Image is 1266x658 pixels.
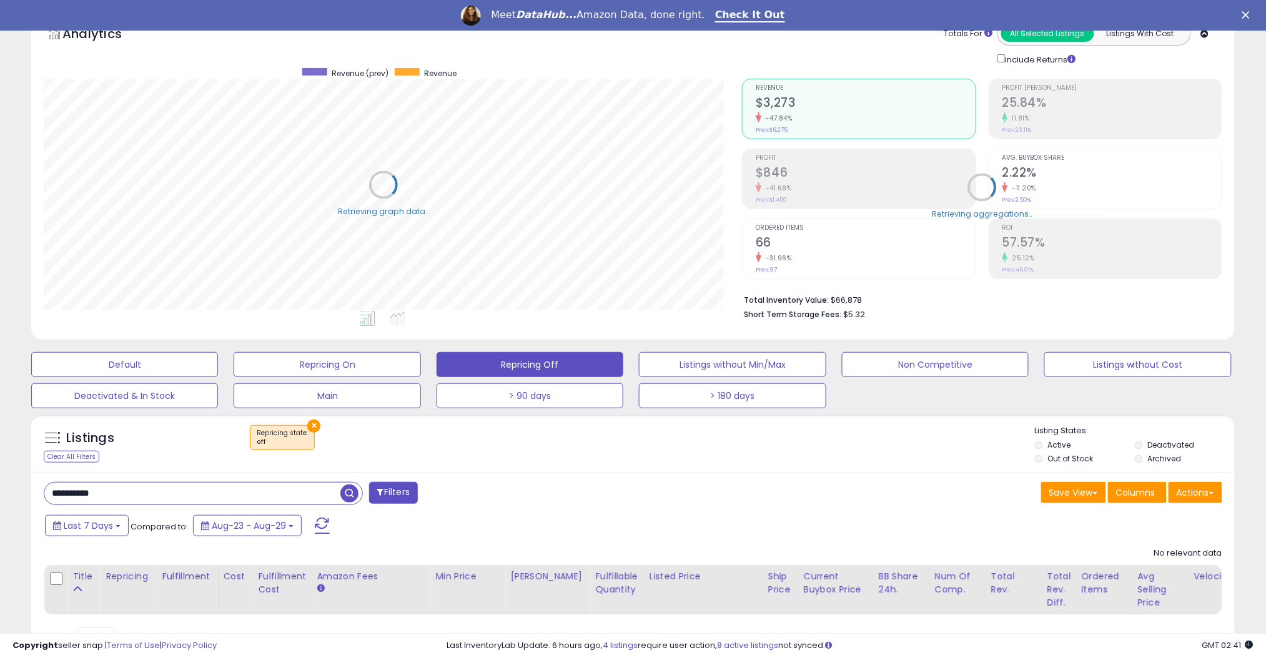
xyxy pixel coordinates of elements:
[31,352,218,377] button: Default
[234,383,420,408] button: Main
[1194,570,1240,583] div: Velocity
[44,451,99,463] div: Clear All Filters
[1082,570,1127,596] div: Ordered Items
[64,519,113,532] span: Last 7 Days
[804,570,868,596] div: Current Buybox Price
[224,570,248,583] div: Cost
[650,570,758,583] div: Listed Price
[639,383,826,408] button: > 180 days
[516,9,576,21] i: DataHub...
[510,570,585,583] div: [PERSON_NAME]
[435,570,500,583] div: Min Price
[461,6,481,26] img: Profile image for Georgie
[717,639,778,651] a: 8 active listings
[107,639,160,651] a: Terms of Use
[234,352,420,377] button: Repricing On
[369,482,418,504] button: Filters
[603,639,638,651] a: 4 listings
[1001,26,1094,42] button: All Selected Listings
[935,570,981,596] div: Num of Comp.
[768,570,793,596] div: Ship Price
[162,570,212,583] div: Fulfillment
[31,383,218,408] button: Deactivated & In Stock
[437,383,623,408] button: > 90 days
[12,639,58,651] strong: Copyright
[1154,548,1222,559] div: No relevant data
[193,515,302,536] button: Aug-23 - Aug-29
[639,352,826,377] button: Listings without Min/Max
[1147,453,1181,464] label: Archived
[1116,486,1155,499] span: Columns
[1147,439,1194,450] label: Deactivated
[944,28,993,40] div: Totals For
[1041,482,1106,503] button: Save View
[338,206,429,217] div: Retrieving graph data..
[212,519,286,532] span: Aug-23 - Aug-29
[932,209,1032,220] div: Retrieving aggregations..
[1048,453,1094,464] label: Out of Stock
[1242,11,1255,19] div: Close
[715,9,785,22] a: Check It Out
[991,570,1037,596] div: Total Rev.
[1094,26,1187,42] button: Listings With Cost
[1048,439,1071,450] label: Active
[317,570,425,583] div: Amazon Fees
[257,428,308,447] span: Repricing state :
[317,583,324,594] small: Amazon Fees.
[491,9,705,21] div: Meet Amazon Data, done right.
[1047,570,1071,609] div: Total Rev. Diff.
[12,640,217,652] div: seller snap | |
[595,570,638,596] div: Fulfillable Quantity
[1169,482,1222,503] button: Actions
[162,639,217,651] a: Privacy Policy
[45,515,129,536] button: Last 7 Days
[437,352,623,377] button: Repricing Off
[1202,639,1254,651] span: 2025-09-7 02:41 GMT
[842,352,1029,377] button: Non Competitive
[131,521,188,533] span: Compared to:
[307,420,320,433] button: ×
[447,640,1254,652] div: Last InventoryLab Update: 6 hours ago, require user action, not synced.
[988,52,1091,66] div: Include Returns
[1044,352,1231,377] button: Listings without Cost
[258,570,306,596] div: Fulfillment Cost
[66,430,114,447] h5: Listings
[1108,482,1167,503] button: Columns
[62,25,146,46] h5: Analytics
[106,570,151,583] div: Repricing
[72,570,95,583] div: Title
[1035,425,1235,437] p: Listing States:
[1138,570,1184,609] div: Avg Selling Price
[879,570,924,596] div: BB Share 24h.
[257,438,308,446] div: off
